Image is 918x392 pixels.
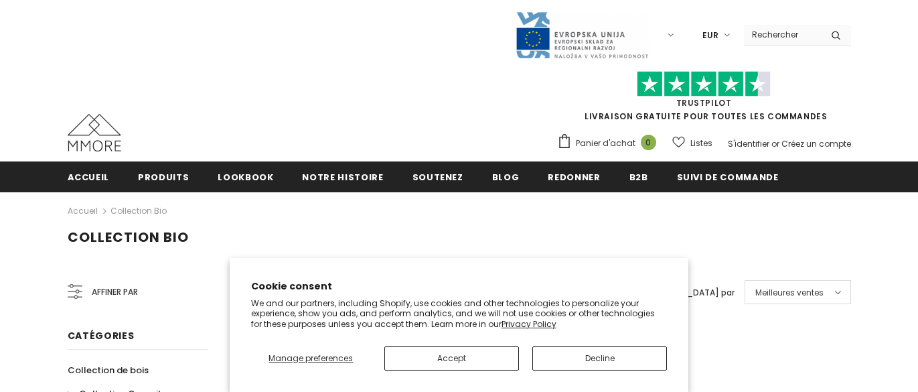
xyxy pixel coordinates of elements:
[728,138,769,149] a: S'identifier
[269,352,353,364] span: Manage preferences
[641,135,656,150] span: 0
[629,161,648,192] a: B2B
[557,133,663,153] a: Panier d'achat 0
[637,71,771,97] img: Faites confiance aux étoiles pilotes
[557,77,851,122] span: LIVRAISON GRATUITE POUR TOUTES LES COMMANDES
[744,25,821,44] input: Search Site
[629,171,648,184] span: B2B
[251,346,371,371] button: Manage preferences
[68,203,98,219] a: Accueil
[576,137,635,150] span: Panier d'achat
[702,29,718,42] span: EUR
[629,286,735,300] label: [GEOGRAPHIC_DATA] par
[548,161,600,192] a: Redonner
[110,205,167,216] a: Collection Bio
[68,171,110,184] span: Accueil
[302,161,383,192] a: Notre histoire
[68,364,149,377] span: Collection de bois
[68,228,189,247] span: Collection Bio
[781,138,851,149] a: Créez un compte
[502,318,556,330] a: Privacy Policy
[92,285,138,300] span: Affiner par
[302,171,383,184] span: Notre histoire
[515,11,649,60] img: Javni Razpis
[68,114,121,151] img: Cas MMORE
[251,279,668,293] h2: Cookie consent
[690,137,712,150] span: Listes
[771,138,779,149] span: or
[218,171,273,184] span: Lookbook
[68,161,110,192] a: Accueil
[676,97,732,109] a: TrustPilot
[251,298,668,330] p: We and our partners, including Shopify, use cookies and other technologies to personalize your ex...
[138,171,189,184] span: Produits
[532,346,667,371] button: Decline
[412,171,463,184] span: soutenez
[412,161,463,192] a: soutenez
[677,171,779,184] span: Suivi de commande
[755,286,824,300] span: Meilleures ventes
[677,161,779,192] a: Suivi de commande
[384,346,519,371] button: Accept
[68,358,149,382] a: Collection de bois
[138,161,189,192] a: Produits
[548,171,600,184] span: Redonner
[68,329,135,342] span: Catégories
[672,131,712,155] a: Listes
[515,29,649,40] a: Javni Razpis
[492,171,520,184] span: Blog
[492,161,520,192] a: Blog
[218,161,273,192] a: Lookbook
